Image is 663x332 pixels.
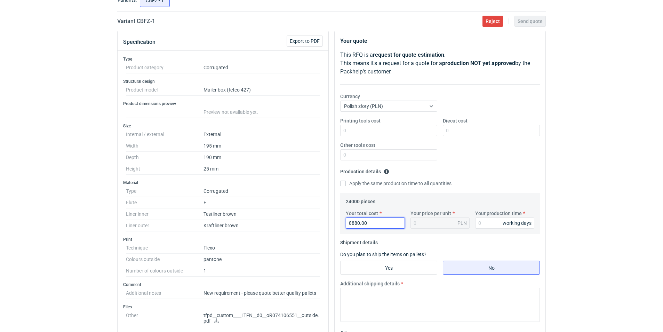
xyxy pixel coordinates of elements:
dd: New requirement - please quote better quality pallets [203,287,320,299]
label: No [443,261,540,275]
dt: Liner outer [126,220,203,231]
input: 0 [340,125,437,136]
dd: Kraftliner brown [203,220,320,231]
input: 0 [346,218,405,229]
dt: Flute [126,197,203,208]
label: Yes [340,261,437,275]
p: This RFQ is a . This means it's a request for a quote for a by the Packhelp's customer. [340,51,540,76]
dd: pantone [203,254,320,265]
dt: Internal / external [126,129,203,140]
span: Export to PDF [290,39,320,44]
label: Apply the same production time to all quantities [340,180,452,187]
button: Send quote [514,16,546,27]
h3: Material [123,180,323,185]
label: Additional shipping details [340,280,400,287]
h3: Structural design [123,79,323,84]
dd: Flexo [203,242,320,254]
span: Preview not available yet. [203,109,258,115]
label: Other tools cost [340,142,375,149]
label: Your price per unit [410,210,451,217]
legend: Production details [340,166,389,174]
span: Reject [486,19,500,24]
dd: Mailer box (fefco 427) [203,84,320,96]
span: Send quote [518,19,543,24]
legend: 24000 pieces [346,196,375,204]
dt: Depth [126,152,203,163]
dt: Width [126,140,203,152]
span: Polish złoty (PLN) [344,103,383,109]
dd: External [203,129,320,140]
button: Reject [482,16,503,27]
dt: Colours outside [126,254,203,265]
h3: Type [123,56,323,62]
label: Printing tools cost [340,117,381,124]
input: 0 [475,218,534,229]
p: tfpd__custom____LTFN__d0__oR074106551__outside.pdf [203,313,320,324]
div: working days [503,220,532,227]
div: PLN [457,220,467,227]
h3: Size [123,123,323,129]
dd: Corrugated [203,62,320,73]
dd: E [203,197,320,208]
strong: request for quote estimation [373,52,444,58]
dd: 1 [203,265,320,277]
h3: Print [123,237,323,242]
dd: 190 mm [203,152,320,163]
dt: Number of colours outside [126,265,203,277]
dt: Height [126,163,203,175]
dt: Liner inner [126,208,203,220]
strong: Your quote [340,38,367,44]
legend: Shipment details [340,237,378,245]
label: Your total cost [346,210,378,217]
label: Do you plan to ship the items on pallets? [340,252,426,257]
h3: Files [123,304,323,310]
dt: Technique [126,242,203,254]
button: Specification [123,34,155,50]
h3: Comment [123,282,323,287]
dd: 25 mm [203,163,320,175]
dt: Product category [126,62,203,73]
input: 0 [443,125,540,136]
label: Your production time [475,210,522,217]
dd: Testliner brown [203,208,320,220]
label: Currency [340,93,360,100]
dt: Additional notes [126,287,203,299]
h3: Product dimensions preview [123,101,323,106]
dt: Type [126,185,203,197]
h2: Variant CBFZ - 1 [117,17,155,25]
label: Diecut cost [443,117,468,124]
dt: Product model [126,84,203,96]
strong: production NOT yet approved [442,60,515,66]
dd: 195 mm [203,140,320,152]
button: Export to PDF [287,35,323,47]
dd: Corrugated [203,185,320,197]
input: 0 [340,149,437,160]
